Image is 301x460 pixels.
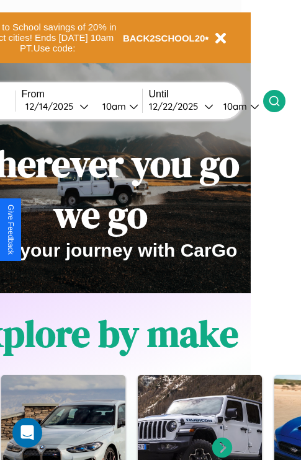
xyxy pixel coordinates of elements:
[123,33,205,43] b: BACK2SCHOOL20
[22,89,142,100] label: From
[12,418,42,448] div: Open Intercom Messenger
[217,100,250,112] div: 10am
[92,100,142,113] button: 10am
[25,100,79,112] div: 12 / 14 / 2025
[149,89,263,100] label: Until
[6,205,15,255] div: Give Feedback
[22,100,92,113] button: 12/14/2025
[149,100,204,112] div: 12 / 22 / 2025
[96,100,129,112] div: 10am
[213,100,263,113] button: 10am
